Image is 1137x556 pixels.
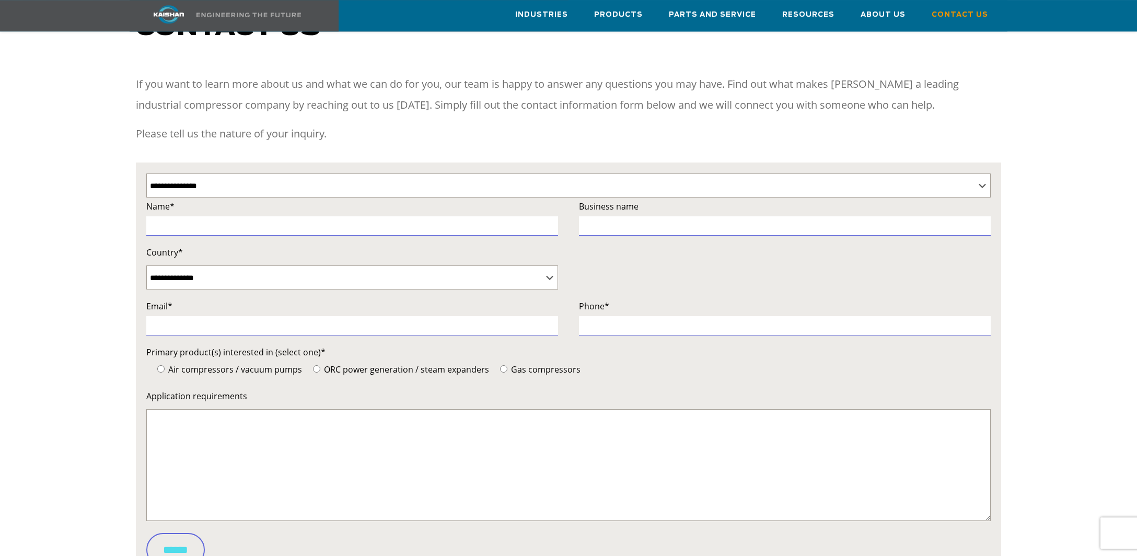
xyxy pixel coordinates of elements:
[166,364,302,375] span: Air compressors / vacuum pumps
[669,9,756,21] span: Parts and Service
[669,1,756,29] a: Parts and Service
[322,364,489,375] span: ORC power generation / steam expanders
[313,365,320,373] input: ORC power generation / steam expanders
[146,245,558,260] label: Country*
[500,365,507,373] input: Gas compressors
[196,13,301,17] img: Engineering the future
[157,365,165,373] input: Air compressors / vacuum pumps
[146,199,558,214] label: Name*
[594,9,643,21] span: Products
[136,123,1001,144] p: Please tell us the nature of your inquiry.
[861,9,906,21] span: About Us
[146,389,991,403] label: Application requirements
[146,299,558,314] label: Email*
[130,5,208,24] img: kaishan logo
[579,299,991,314] label: Phone*
[594,1,643,29] a: Products
[932,9,988,21] span: Contact Us
[932,1,988,29] a: Contact Us
[782,1,834,29] a: Resources
[136,74,1001,115] p: If you want to learn more about us and what we can do for you, our team is happy to answer any qu...
[861,1,906,29] a: About Us
[579,199,991,214] label: Business name
[782,9,834,21] span: Resources
[515,1,568,29] a: Industries
[509,364,581,375] span: Gas compressors
[515,9,568,21] span: Industries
